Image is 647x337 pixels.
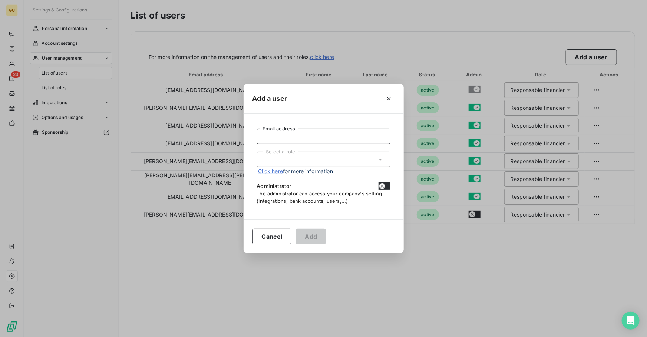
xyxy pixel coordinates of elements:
span: Administrator [257,182,291,190]
input: placeholder [257,129,390,144]
button: Add [296,229,326,244]
span: for more information [258,167,333,175]
a: Click here [258,168,283,174]
button: Cancel [252,229,292,244]
div: Open Intercom Messenger [622,312,640,330]
span: The administrator can access your company's setting (integrations, bank accounts, users,...) [257,191,382,204]
h5: Add a user [252,93,287,104]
